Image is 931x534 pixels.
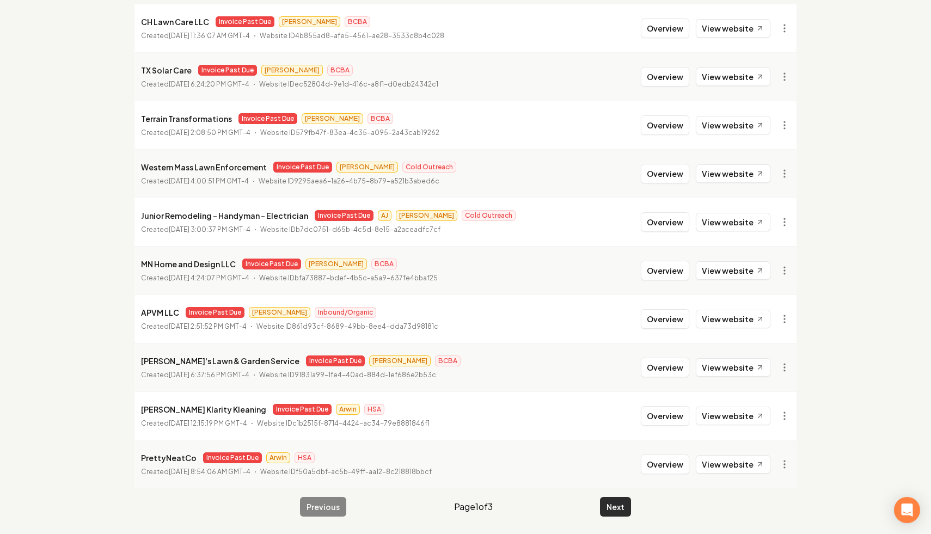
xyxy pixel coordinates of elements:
span: Invoice Past Due [273,404,332,415]
time: [DATE] 8:54:06 AM GMT-4 [169,468,250,476]
a: View website [696,261,770,280]
span: BCBA [345,16,370,27]
span: HSA [364,404,384,415]
span: [PERSON_NAME] [305,259,367,269]
p: Created [141,30,250,41]
time: [DATE] 11:36:07 AM GMT-4 [169,32,250,40]
button: Overview [641,164,689,183]
button: Overview [641,115,689,135]
span: Invoice Past Due [315,210,373,221]
p: Terrain Transformations [141,112,232,125]
p: TX Solar Care [141,64,192,77]
p: Website ID b7dc0751-d65b-4c5d-8e15-a2aceadfc7cf [260,224,440,235]
button: Next [600,497,631,517]
a: View website [696,358,770,377]
span: [PERSON_NAME] [369,355,431,366]
time: [DATE] 2:51:52 PM GMT-4 [169,322,247,330]
span: Page 1 of 3 [454,500,493,513]
span: Cold Outreach [462,210,516,221]
p: Created [141,224,250,235]
a: View website [696,407,770,425]
p: Created [141,127,250,138]
span: BCBA [367,113,393,124]
p: Website ID bfa73887-bdef-4b5c-a5a9-637fe4bbaf25 [259,273,438,284]
button: Overview [641,406,689,426]
span: Invoice Past Due [242,259,301,269]
span: [PERSON_NAME] [249,307,310,318]
p: Created [141,467,250,477]
a: View website [696,116,770,134]
button: Overview [641,455,689,474]
span: Invoice Past Due [238,113,297,124]
p: [PERSON_NAME] Klarity Kleaning [141,403,266,416]
p: Created [141,273,249,284]
p: MN Home and Design LLC [141,257,236,271]
span: BCBA [435,355,461,366]
span: Invoice Past Due [203,452,262,463]
time: [DATE] 6:24:20 PM GMT-4 [169,80,249,88]
span: BCBA [371,259,397,269]
time: [DATE] 4:00:51 PM GMT-4 [169,177,249,185]
button: Overview [641,19,689,38]
div: Open Intercom Messenger [894,497,920,523]
span: Arwin [336,404,360,415]
span: Invoice Past Due [216,16,274,27]
span: HSA [295,452,315,463]
span: [PERSON_NAME] [396,210,457,221]
p: Website ID 91831a99-1fe4-40ad-884d-1ef686e2b53c [259,370,436,380]
span: Arwin [266,452,290,463]
p: Website ID 4b855ad8-afe5-4561-ae28-3533c8b4c028 [260,30,444,41]
time: [DATE] 12:15:19 PM GMT-4 [169,419,247,427]
p: Created [141,370,249,380]
span: Invoice Past Due [186,307,244,318]
time: [DATE] 2:08:50 PM GMT-4 [169,128,250,137]
button: Overview [641,309,689,329]
span: [PERSON_NAME] [336,162,398,173]
span: Invoice Past Due [198,65,257,76]
p: Created [141,176,249,187]
p: CH Lawn Care LLC [141,15,209,28]
span: AJ [378,210,391,221]
span: Cold Outreach [402,162,456,173]
span: [PERSON_NAME] [279,16,340,27]
p: Created [141,79,249,90]
a: View website [696,19,770,38]
p: APVM LLC [141,306,179,319]
time: [DATE] 3:00:37 PM GMT-4 [169,225,250,234]
span: Invoice Past Due [273,162,332,173]
span: Inbound/Organic [315,307,376,318]
a: View website [696,164,770,183]
a: View website [696,67,770,86]
button: Overview [641,261,689,280]
p: Junior Remodeling - Handyman - Electrician [141,209,308,222]
p: Created [141,321,247,332]
time: [DATE] 4:24:07 PM GMT-4 [169,274,249,282]
p: Website ID 9295aea6-1a26-4b75-8b79-a521b3abed6c [259,176,439,187]
span: BCBA [327,65,353,76]
a: View website [696,455,770,474]
p: Created [141,418,247,429]
p: PrettyNeatCo [141,451,197,464]
p: Website ID 861d93cf-8689-49bb-8ee4-dda73d98181c [256,321,438,332]
p: Website ID f50a5dbf-ac5b-49ff-aa12-8c218818bbcf [260,467,432,477]
button: Overview [641,358,689,377]
span: Invoice Past Due [306,355,365,366]
time: [DATE] 6:37:56 PM GMT-4 [169,371,249,379]
p: Website ID ec52804d-9e1d-416c-a8f1-d0edb24342c1 [259,79,438,90]
p: Western Mass Lawn Enforcement [141,161,267,174]
button: Overview [641,212,689,232]
p: Website ID c1b2515f-8714-4424-ac34-79e8881846f1 [257,418,430,429]
button: Overview [641,67,689,87]
a: View website [696,213,770,231]
a: View website [696,310,770,328]
span: [PERSON_NAME] [302,113,363,124]
span: [PERSON_NAME] [261,65,323,76]
p: Website ID 579fb47f-83ea-4c35-a095-2a43cab19262 [260,127,439,138]
p: [PERSON_NAME]'s Lawn & Garden Service [141,354,299,367]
